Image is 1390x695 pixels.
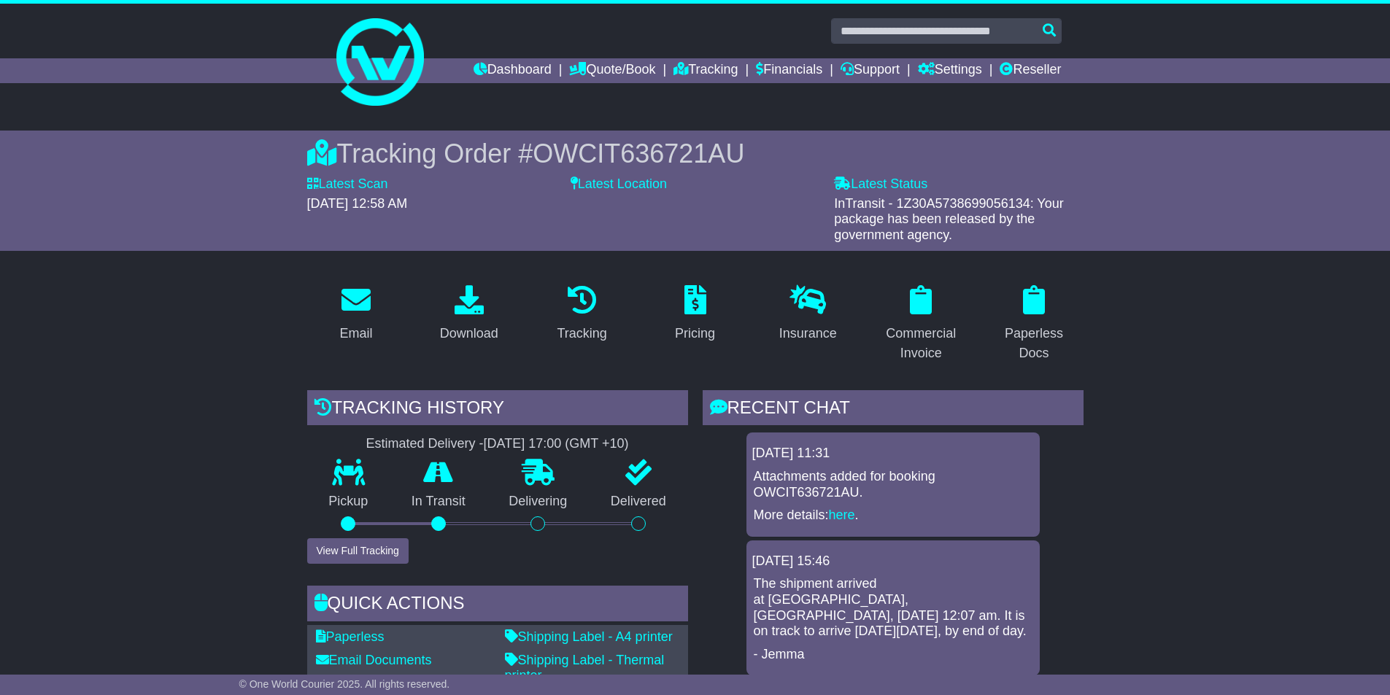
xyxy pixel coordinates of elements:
[673,58,738,83] a: Tracking
[330,280,382,349] a: Email
[841,58,900,83] a: Support
[307,586,688,625] div: Quick Actions
[834,176,927,193] label: Latest Status
[430,280,508,349] a: Download
[665,280,725,349] a: Pricing
[307,538,409,564] button: View Full Tracking
[307,138,1084,169] div: Tracking Order #
[675,324,715,343] div: Pricing
[752,446,1034,462] div: [DATE] 11:31
[995,324,1074,363] div: Paperless Docs
[571,176,667,193] label: Latest Location
[752,554,1034,570] div: [DATE] 15:46
[307,436,688,452] div: Estimated Delivery -
[307,196,408,211] span: [DATE] 12:58 AM
[918,58,982,83] a: Settings
[872,280,970,368] a: Commercial Invoice
[779,324,837,343] div: Insurance
[487,494,590,510] p: Delivering
[316,653,432,667] a: Email Documents
[754,469,1032,500] p: Attachments added for booking OWCIT636721AU.
[754,508,1032,524] p: More details: .
[440,324,498,343] div: Download
[829,508,855,522] a: here
[770,280,846,349] a: Insurance
[474,58,552,83] a: Dashboard
[505,653,665,683] a: Shipping Label - Thermal printer
[589,494,688,510] p: Delivered
[239,678,450,690] span: © One World Courier 2025. All rights reserved.
[756,58,822,83] a: Financials
[985,280,1084,368] a: Paperless Docs
[390,494,487,510] p: In Transit
[834,196,1064,242] span: InTransit - 1Z30A5738699056134: Your package has been released by the government agency.
[569,58,655,83] a: Quote/Book
[557,324,606,343] div: Tracking
[316,629,385,644] a: Paperless
[484,436,629,452] div: [DATE] 17:00 (GMT +10)
[533,139,744,168] span: OWCIT636721AU
[547,280,616,349] a: Tracking
[505,629,673,644] a: Shipping Label - A4 printer
[881,324,961,363] div: Commercial Invoice
[307,176,388,193] label: Latest Scan
[1000,58,1061,83] a: Reseller
[307,494,390,510] p: Pickup
[339,324,372,343] div: Email
[754,647,1032,663] p: - Jemma
[754,576,1032,639] p: The shipment arrived at [GEOGRAPHIC_DATA], [GEOGRAPHIC_DATA], [DATE] 12:07 am. It is on track to ...
[307,390,688,430] div: Tracking history
[703,390,1084,430] div: RECENT CHAT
